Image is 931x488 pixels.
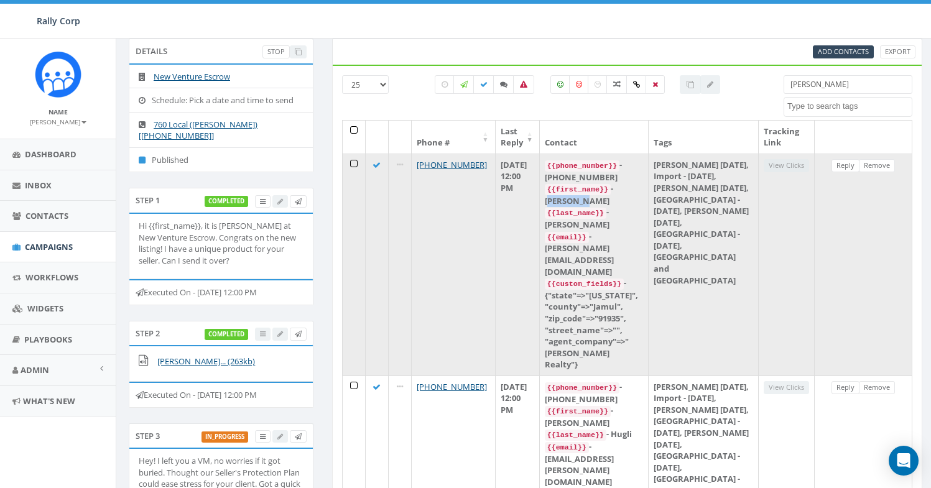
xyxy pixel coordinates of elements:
[759,121,815,154] th: Tracking Link
[545,381,644,405] div: - [PHONE_NUMBER]
[606,75,628,94] label: Mixed
[889,446,919,476] div: Open Intercom Messenger
[649,121,758,154] th: Tags
[154,71,230,82] a: New Venture Escrow
[496,154,540,375] td: [DATE] 12:00 PM
[545,406,611,417] code: {{first_name}}
[545,405,644,428] div: - [PERSON_NAME]
[25,180,52,191] span: Inbox
[25,241,73,252] span: Campaigns
[25,272,78,283] span: Workflows
[787,101,912,112] textarea: Search
[859,159,895,172] a: Remove
[139,156,152,164] i: Published
[417,159,487,170] a: [PHONE_NUMBER]
[129,321,313,346] div: Step 2
[412,121,496,154] th: Phone #: activate to sort column ascending
[545,382,619,394] code: {{phone_number}}
[545,159,644,183] div: - [PHONE_NUMBER]
[435,75,455,94] label: Pending
[784,75,912,94] input: Type to search
[626,75,647,94] label: Link Clicked
[25,210,68,221] span: Contacts
[205,196,248,207] label: completed
[129,423,313,448] div: Step 3
[545,232,589,243] code: {{email}}
[545,441,644,487] div: - [EMAIL_ADDRESS][PERSON_NAME][DOMAIN_NAME]
[30,116,86,127] a: [PERSON_NAME]
[569,75,589,94] label: Negative
[35,51,81,98] img: Icon_1.png
[859,381,895,394] a: Remove
[27,303,63,314] span: Widgets
[417,381,487,392] a: [PHONE_NUMBER]
[831,381,859,394] a: Reply
[295,329,302,338] span: Send Test Message
[25,149,76,160] span: Dashboard
[545,208,606,219] code: {{last_name}}
[880,45,915,58] a: Export
[129,382,313,408] div: Executed On - [DATE] 12:00 PM
[139,119,257,142] a: 760 Local ([PERSON_NAME]) [[PHONE_NUMBER]]
[295,431,302,441] span: Send Test Message
[496,121,540,154] th: Last Reply: activate to sort column ascending
[545,206,644,230] div: - [PERSON_NAME]
[37,15,80,27] span: Rally Corp
[30,117,86,126] small: [PERSON_NAME]
[545,184,611,195] code: {{first_name}}
[818,47,869,56] span: CSV files only
[453,75,475,94] label: Sending
[49,108,68,116] small: Name
[545,231,644,277] div: - [PERSON_NAME][EMAIL_ADDRESS][DOMAIN_NAME]
[260,431,266,441] span: View Campaign Delivery Statistics
[545,442,589,453] code: {{email}}
[545,160,619,172] code: {{phone_number}}
[813,45,874,58] a: Add Contacts
[540,121,649,154] th: Contact
[818,47,869,56] span: Add Contacts
[831,159,859,172] a: Reply
[545,183,644,206] div: - [PERSON_NAME]
[493,75,514,94] label: Replied
[513,75,534,94] label: Bounced
[129,188,313,213] div: Step 1
[129,147,313,172] li: Published
[545,277,644,371] div: - {"state"=>"[US_STATE]", "county"=>"Jamul", "zip_code"=>"91935", "street_name"=>"", "agent_compa...
[205,329,248,340] label: completed
[23,395,75,407] span: What's New
[129,279,313,305] div: Executed On - [DATE] 12:00 PM
[588,75,608,94] label: Neutral
[545,279,624,290] code: {{custom_fields}}
[545,428,644,441] div: - Hugli
[24,334,72,345] span: Playbooks
[473,75,494,94] label: Delivered
[201,431,248,443] label: in_progress
[139,220,303,266] p: Hi {{first_name}}, it is [PERSON_NAME] at New Venture Escrow. Congrats on the new listing! I have...
[129,88,313,113] li: Schedule: Pick a date and time to send
[129,39,313,63] div: Details
[545,430,606,441] code: {{last_name}}
[550,75,570,94] label: Positive
[262,45,290,58] a: Stop
[139,96,152,104] i: Schedule: Pick a date and time to send
[21,364,49,375] span: Admin
[157,356,255,367] a: [PERSON_NAME]... (263kb)
[649,154,758,375] td: [PERSON_NAME] [DATE], Import - [DATE], [PERSON_NAME] [DATE], [GEOGRAPHIC_DATA] - [DATE], [PERSON_...
[295,196,302,206] span: Send Test Message
[646,75,665,94] label: Removed
[260,196,266,206] span: View Campaign Delivery Statistics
